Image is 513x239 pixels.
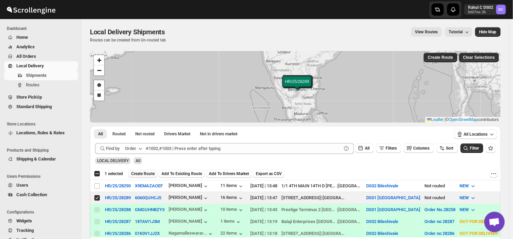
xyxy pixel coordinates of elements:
[7,148,78,153] span: Products and Shipping
[94,129,107,139] button: All
[282,183,362,189] div: |
[221,183,244,190] button: 11 items
[479,29,497,35] span: Hide Map
[98,131,103,137] span: All
[460,195,469,200] span: NEW
[94,65,104,75] a: Zoom out
[468,5,494,10] p: Rahul C DS02
[460,231,499,236] span: OUT FOR DELIVERY
[460,219,499,224] span: OUT FOR DELIVERY
[221,231,244,237] button: 22 items
[464,4,507,15] button: User menu
[282,218,337,225] div: Balaji Enterprises [GEOGRAPHIC_DATA] Garudachar Palya Mahadevapura
[105,231,131,236] div: HR/25/28286
[97,66,102,74] span: −
[169,207,209,214] button: [PERSON_NAME]
[135,195,161,200] button: 6060QUHCJS
[4,216,78,226] button: Widgets
[292,81,302,89] img: Marker
[221,195,244,202] div: 16 items
[449,30,463,34] span: Tutorial
[456,181,481,191] button: NEW
[425,194,456,201] div: Not routed
[159,170,205,178] button: Add To Existing Route
[437,143,458,153] button: Sort
[105,195,131,200] button: HR/25/28289
[468,10,494,14] p: b607ea-2b
[7,26,78,31] span: Dashboard
[221,207,244,214] button: 10 items
[105,183,131,188] div: HR/25/28290
[496,5,506,14] span: Rahul C DS02
[449,117,478,122] a: OpenStreetMap
[425,207,456,212] button: Order No.28258
[456,228,510,239] button: OUT FOR DELIVERY
[7,174,78,179] span: Users Permissions
[415,29,438,35] span: View Routes
[282,206,337,213] div: Prestige Terminus 2 [GEOGRAPHIC_DATA] [GEOGRAPHIC_DATA]
[499,7,503,12] text: RC
[221,219,242,225] div: 1 items
[445,27,472,37] button: Tutorial
[146,143,342,154] input: #1002,#1003 | Press enter after typing
[490,170,498,178] button: More actions
[4,154,78,164] button: Shipping & Calendar
[338,183,362,189] div: [GEOGRAPHIC_DATA]
[90,37,168,43] p: Routes can be created from Un-routed tab
[454,130,497,139] button: All Locations
[4,128,78,138] button: Locations, Rules & Rates
[135,131,155,137] span: Not routed
[367,195,421,200] button: DS01 [GEOGRAPHIC_DATA]
[121,143,148,154] button: Order
[105,219,131,224] button: HR/25/28287
[414,146,430,151] span: Columns
[135,219,160,224] button: 18TAVI1J3M
[282,230,321,237] div: [STREET_ADDRESS]
[282,206,362,213] div: |
[338,218,362,225] div: [GEOGRAPHIC_DATA]
[293,83,303,91] img: Marker
[135,207,165,212] button: GMGUHNBZY3
[253,170,284,178] button: Export as CSV
[131,129,159,139] button: Unrouted
[105,207,131,212] button: HR/25/28288
[160,129,195,139] button: Claimable
[4,33,78,42] button: Home
[292,82,302,89] img: Marker
[484,212,505,232] div: Open chat
[355,143,374,153] button: All
[4,52,78,61] button: All Orders
[404,143,434,153] button: Columns
[445,117,446,122] span: |
[16,35,28,40] span: Home
[5,1,57,18] img: ScrollEngine
[135,231,160,236] button: 01K0V1JJ2X
[135,183,163,188] button: X9EMAZAOEF
[4,226,78,235] button: Tracking
[136,158,140,163] span: All
[338,206,362,213] div: [GEOGRAPHIC_DATA]
[169,219,209,225] button: [PERSON_NAME]
[169,183,209,190] button: [PERSON_NAME]
[4,181,78,190] button: Users
[251,194,278,201] div: [DATE] | 13:47
[256,171,282,176] span: Export as CSV
[169,195,209,202] button: [PERSON_NAME]
[464,132,488,137] span: All Locations
[461,143,483,153] button: Filter
[411,27,442,37] button: view route
[425,117,501,123] div: © contributors
[293,81,303,89] img: Marker
[108,129,130,139] button: Routed
[367,183,399,188] button: DS02 Bileshivale
[16,44,35,49] span: Analytics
